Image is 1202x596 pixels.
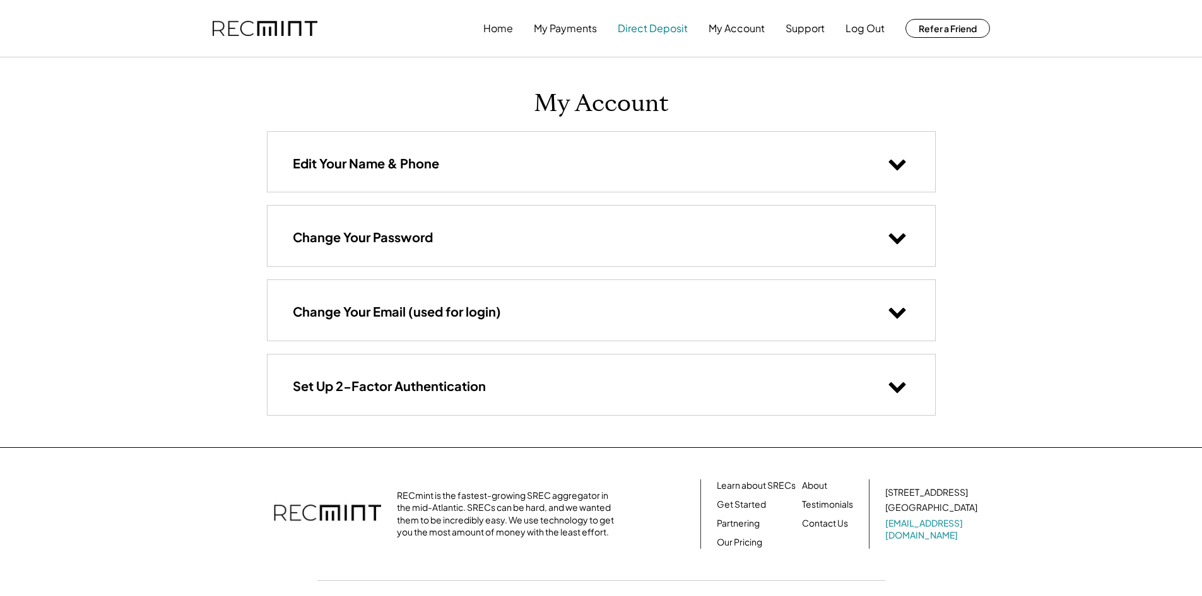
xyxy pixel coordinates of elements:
h3: Set Up 2-Factor Authentication [293,378,486,394]
button: Direct Deposit [618,16,688,41]
button: Log Out [846,16,885,41]
div: [GEOGRAPHIC_DATA] [885,501,977,514]
a: Get Started [717,498,766,511]
a: Testimonials [802,498,853,511]
a: About [802,479,827,492]
div: RECmint is the fastest-growing SREC aggregator in the mid-Atlantic. SRECs can be hard, and we wan... [397,489,621,539]
h3: Change Your Password [293,229,433,245]
button: My Account [709,16,765,41]
button: My Payments [534,16,597,41]
button: Support [786,16,825,41]
img: recmint-logotype%403x.png [274,492,381,536]
h3: Change Your Email (used for login) [293,303,501,320]
button: Home [483,16,513,41]
a: [EMAIL_ADDRESS][DOMAIN_NAME] [885,517,980,542]
button: Refer a Friend [905,19,990,38]
a: Our Pricing [717,536,762,549]
h1: My Account [534,89,669,119]
div: [STREET_ADDRESS] [885,486,968,499]
a: Learn about SRECs [717,479,796,492]
h3: Edit Your Name & Phone [293,155,439,172]
a: Partnering [717,517,760,530]
img: recmint-logotype%403x.png [213,21,317,37]
a: Contact Us [802,517,848,530]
